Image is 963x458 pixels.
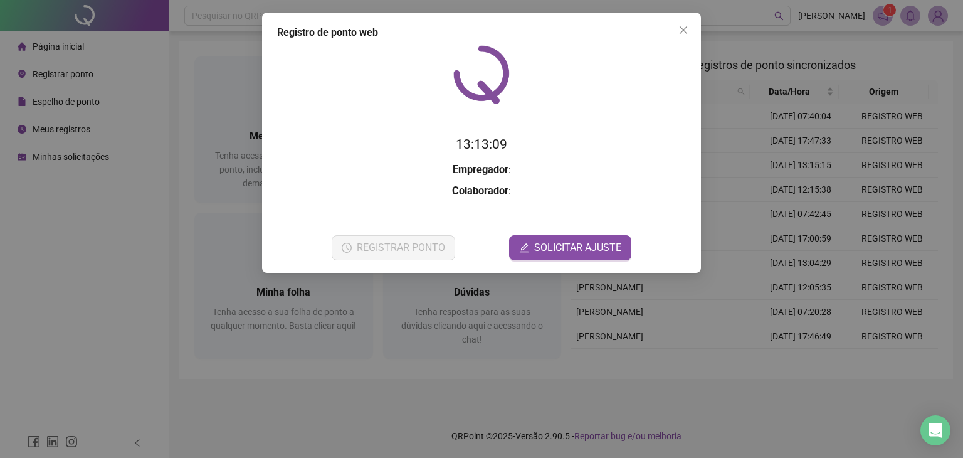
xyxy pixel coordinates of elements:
[453,164,508,176] strong: Empregador
[452,185,508,197] strong: Colaborador
[277,183,686,200] h3: :
[277,162,686,178] h3: :
[920,415,950,445] div: Open Intercom Messenger
[456,137,507,152] time: 13:13:09
[332,235,455,260] button: REGISTRAR PONTO
[509,235,631,260] button: editSOLICITAR AJUSTE
[673,20,693,40] button: Close
[453,45,510,104] img: QRPoint
[534,240,621,255] span: SOLICITAR AJUSTE
[277,25,686,40] div: Registro de ponto web
[678,25,688,35] span: close
[519,243,529,253] span: edit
